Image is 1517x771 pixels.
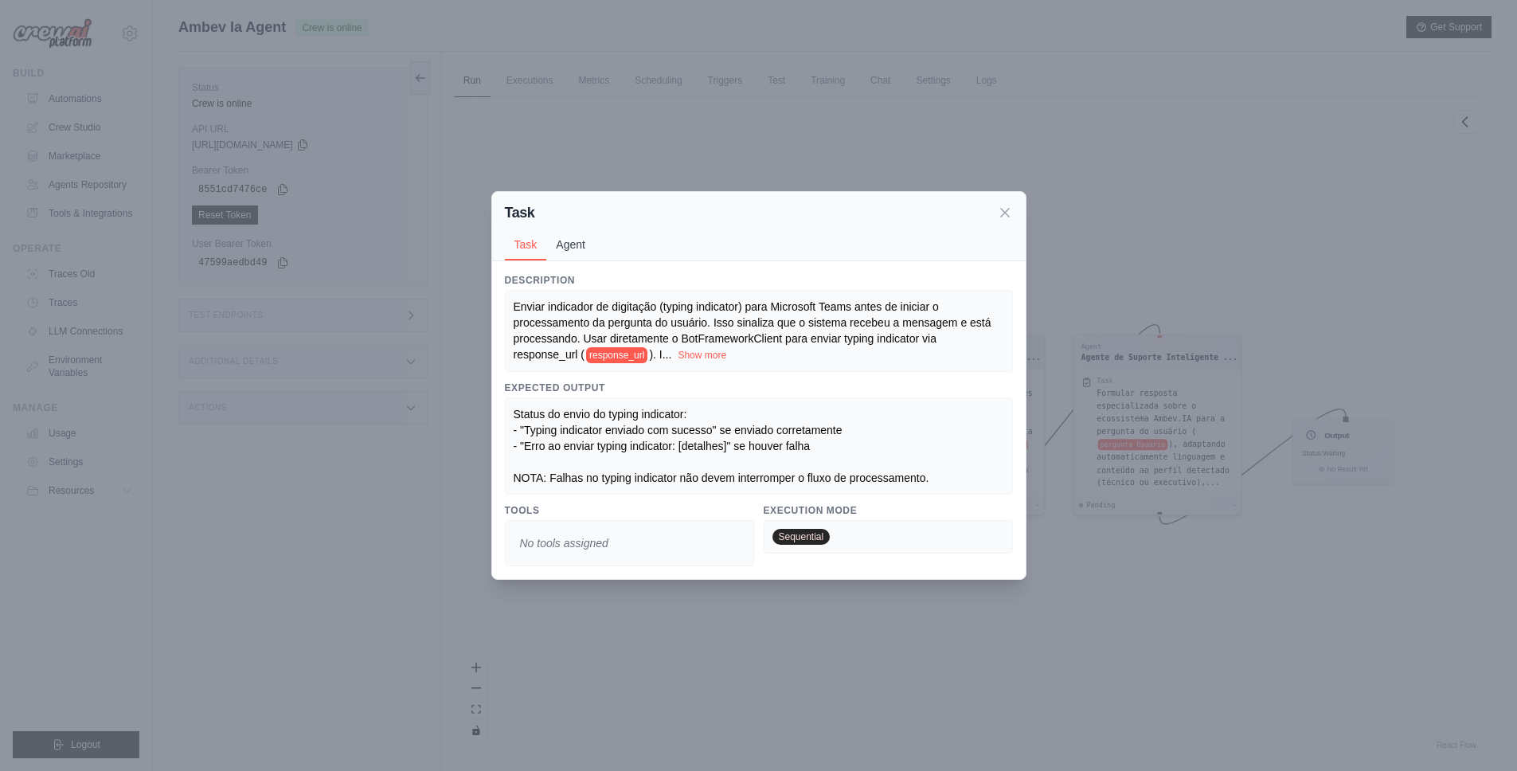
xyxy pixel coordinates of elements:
iframe: Chat Widget [1437,695,1517,771]
button: Task [505,230,547,260]
h3: Expected Output [505,382,1013,394]
span: Enviar indicador de digitação (typing indicator) para Microsoft Teams antes de iniciar o processa... [514,300,991,361]
span: No tools assigned [514,529,615,558]
span: Status do envio do typing indicator: - "Typing indicator enviado com sucesso" se enviado corretam... [514,408,929,484]
span: response_url [586,347,647,363]
span: ). I [649,348,662,361]
h3: Tools [505,504,754,517]
span: Sequential [772,529,831,545]
h3: Execution Mode [764,504,1013,517]
button: Show more [678,349,726,362]
h2: Task [505,202,535,224]
div: ... [514,299,1004,363]
button: Agent [546,229,595,260]
h3: Description [505,274,1013,287]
